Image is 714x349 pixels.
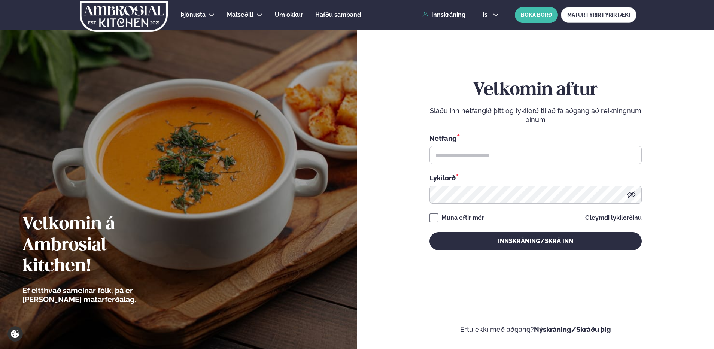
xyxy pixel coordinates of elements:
[585,215,642,221] a: Gleymdi lykilorðinu
[483,12,490,18] span: is
[315,11,361,18] span: Hafðu samband
[380,325,692,334] p: Ertu ekki með aðgang?
[227,11,253,18] span: Matseðill
[275,11,303,18] span: Um okkur
[275,10,303,19] a: Um okkur
[22,214,178,277] h2: Velkomin á Ambrosial kitchen!
[515,7,558,23] button: BÓKA BORÐ
[429,232,642,250] button: Innskráning/Skrá inn
[477,12,505,18] button: is
[561,7,636,23] a: MATUR FYRIR FYRIRTÆKI
[79,1,168,32] img: logo
[422,12,465,18] a: Innskráning
[7,326,23,342] a: Cookie settings
[429,133,642,143] div: Netfang
[22,286,178,304] p: Ef eitthvað sameinar fólk, þá er [PERSON_NAME] matarferðalag.
[534,325,611,333] a: Nýskráning/Skráðu þig
[315,10,361,19] a: Hafðu samband
[180,10,206,19] a: Þjónusta
[227,10,253,19] a: Matseðill
[180,11,206,18] span: Þjónusta
[429,106,642,124] p: Sláðu inn netfangið þitt og lykilorð til að fá aðgang að reikningnum þínum
[429,80,642,101] h2: Velkomin aftur
[429,173,642,183] div: Lykilorð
